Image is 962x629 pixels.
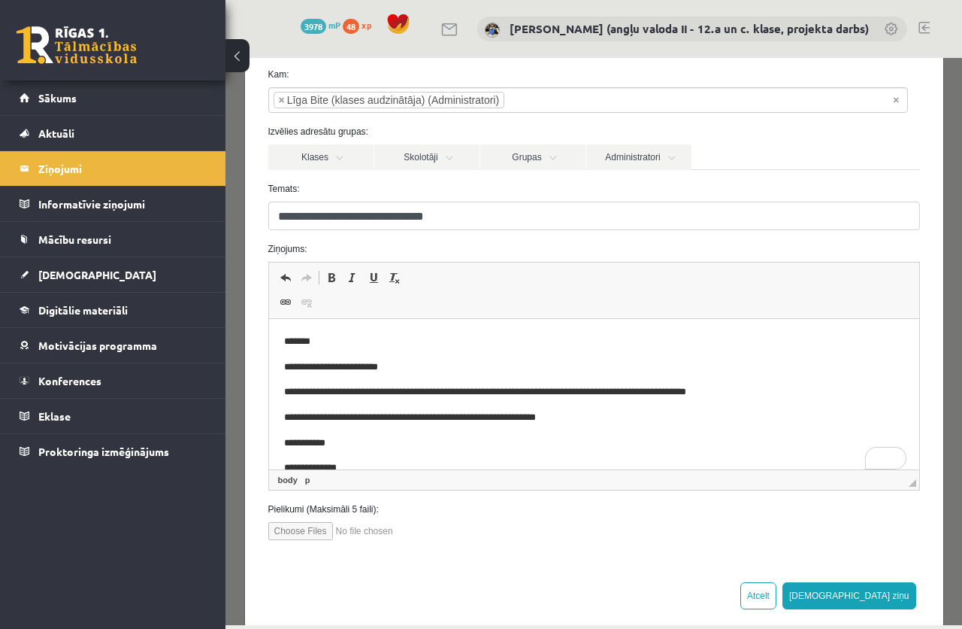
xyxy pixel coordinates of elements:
[38,445,169,458] span: Proktoringa izmēģinājums
[510,21,869,36] a: [PERSON_NAME] (angļu valoda II - 12.a un c. klase, projekta darbs)
[32,445,706,458] label: Pielikumi (Maksimāli 5 faili):
[20,187,207,221] a: Informatīvie ziņojumi
[20,257,207,292] a: [DEMOGRAPHIC_DATA]
[343,19,379,31] a: 48 xp
[38,374,101,387] span: Konferences
[38,151,207,186] legend: Ziņojumi
[50,210,71,229] a: Undo (Ctrl+Z)
[38,268,156,281] span: [DEMOGRAPHIC_DATA]
[20,293,207,327] a: Digitālie materiāli
[50,415,75,429] a: body element
[32,184,706,198] label: Ziņojums:
[116,210,138,229] a: Italic (Ctrl+I)
[20,328,207,363] a: Motivācijas programma
[38,126,74,140] span: Aktuāli
[362,19,371,31] span: xp
[683,421,691,429] span: Resize
[225,58,962,625] iframe: To enrich screen reader interactions, please activate Accessibility in Grammarly extension settings
[20,363,207,398] a: Konferences
[20,222,207,257] a: Mācību resursi
[77,415,88,429] a: p element
[44,261,694,412] iframe: Editor, wiswyg-editor-47433800003460-1759981156-28
[38,91,77,105] span: Sākums
[20,434,207,469] a: Proktoringa izmēģinājums
[343,19,359,34] span: 48
[71,210,92,229] a: Redo (Ctrl+Y)
[20,399,207,433] a: Eklase
[17,26,137,64] a: Rīgas 1. Tālmācības vidusskola
[20,116,207,150] a: Aktuāli
[138,210,159,229] a: Underline (Ctrl+U)
[301,19,326,34] span: 3978
[361,87,466,112] a: Administratori
[71,235,92,254] a: Unlink
[38,232,111,246] span: Mācību resursi
[159,210,180,229] a: Remove Format
[20,81,207,115] a: Sākums
[38,187,207,221] legend: Informatīvie ziņojumi
[50,235,71,254] a: Link (Ctrl+K)
[32,124,706,138] label: Temats:
[38,339,157,352] span: Motivācijas programma
[328,19,340,31] span: mP
[38,303,128,317] span: Digitālie materiāli
[485,23,500,38] img: Katrīne Laizāne (angļu valoda II - 12.a un c. klase, projekta darbs)
[557,524,691,552] button: [DEMOGRAPHIC_DATA] ziņu
[301,19,340,31] a: 3978 mP
[95,210,116,229] a: Bold (Ctrl+B)
[38,409,71,423] span: Eklase
[255,87,360,112] a: Grupas
[515,524,551,552] button: Atcelt
[20,151,207,186] a: Ziņojumi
